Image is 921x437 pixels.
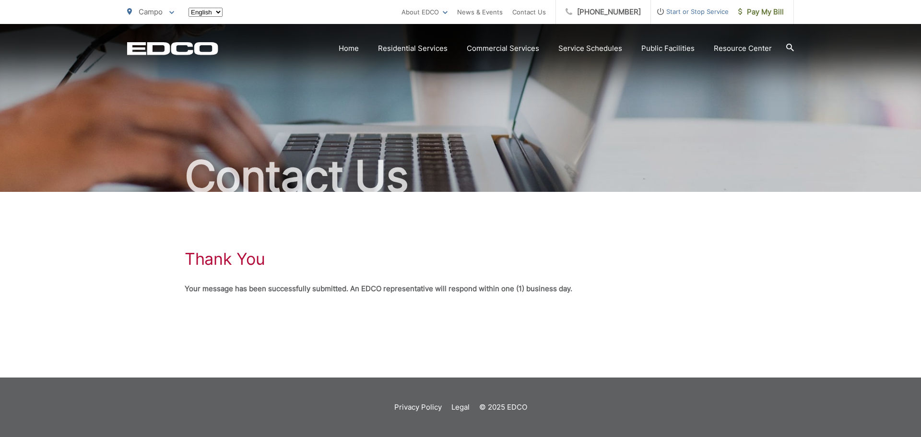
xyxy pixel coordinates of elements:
a: Legal [451,402,470,413]
span: Pay My Bill [738,6,784,18]
a: Commercial Services [467,43,539,54]
a: Home [339,43,359,54]
h2: Contact Us [127,153,794,201]
a: Service Schedules [558,43,622,54]
span: Campo [139,7,163,16]
a: Resource Center [714,43,772,54]
a: Privacy Policy [394,402,442,413]
a: News & Events [457,6,503,18]
a: Residential Services [378,43,448,54]
a: Public Facilities [641,43,695,54]
select: Select a language [189,8,223,17]
a: About EDCO [401,6,448,18]
h1: Thank You [185,249,265,269]
p: © 2025 EDCO [479,402,527,413]
a: Contact Us [512,6,546,18]
strong: Your message has been successfully submitted. An EDCO representative will respond within one (1) ... [185,284,572,293]
a: EDCD logo. Return to the homepage. [127,42,218,55]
